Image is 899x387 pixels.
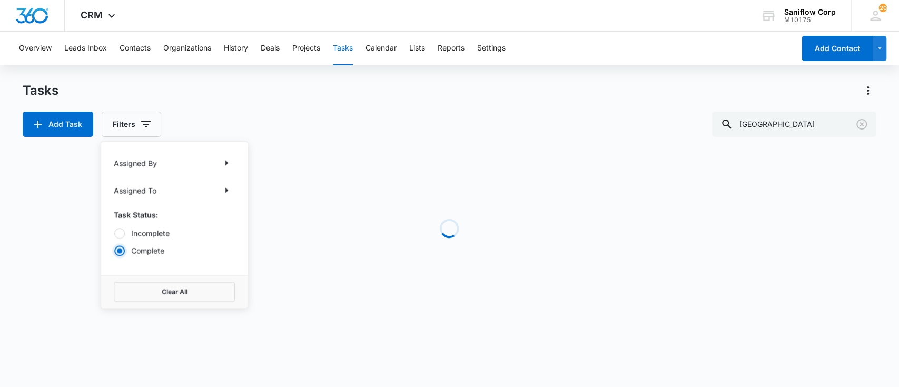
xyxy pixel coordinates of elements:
button: Show Assigned To filters [218,182,235,199]
div: account name [784,8,836,16]
button: Show Assigned By filters [218,154,235,171]
p: Assigned To [114,185,156,196]
button: History [224,32,248,65]
p: Assigned By [114,157,157,168]
button: Reports [438,32,465,65]
button: Actions [860,82,876,99]
button: Calendar [365,32,397,65]
button: Clear [853,116,870,133]
button: Add Task [23,112,93,137]
label: Complete [114,245,235,256]
button: Overview [19,32,52,65]
input: Search Tasks [712,112,876,137]
button: Deals [261,32,280,65]
button: Projects [292,32,320,65]
p: Task Status: [114,209,235,220]
button: Filters [102,112,161,137]
button: Organizations [163,32,211,65]
button: Contacts [120,32,151,65]
h1: Tasks [23,83,58,98]
div: account id [784,16,836,24]
div: notifications count [878,4,887,12]
button: Add Contact [802,36,873,61]
button: Leads Inbox [64,32,107,65]
button: Lists [409,32,425,65]
span: 20 [878,4,887,12]
label: Incomplete [114,227,235,239]
span: CRM [81,9,103,21]
button: Settings [477,32,506,65]
button: Tasks [333,32,353,65]
button: Clear All [114,282,235,302]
